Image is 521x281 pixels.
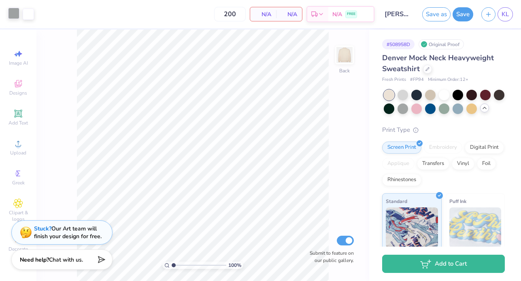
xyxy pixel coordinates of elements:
[382,125,505,135] div: Print Type
[34,225,51,232] strong: Stuck?
[10,150,26,156] span: Upload
[255,10,271,19] span: N/A
[382,53,494,74] span: Denver Mock Neck Heavyweight Sweatshirt
[382,76,406,83] span: Fresh Prints
[9,90,27,96] span: Designs
[422,7,451,21] button: Save as
[379,6,418,22] input: Untitled Design
[382,142,421,154] div: Screen Print
[452,158,474,170] div: Vinyl
[428,76,468,83] span: Minimum Order: 12 +
[386,207,438,248] img: Standard
[417,158,449,170] div: Transfers
[9,60,28,66] span: Image AI
[34,225,102,240] div: Our Art team will finish your design for free.
[12,180,25,186] span: Greek
[502,10,509,19] span: KL
[419,39,464,49] div: Original Proof
[347,11,355,17] span: FREE
[477,158,496,170] div: Foil
[20,256,49,264] strong: Need help?
[386,197,407,205] span: Standard
[382,255,505,273] button: Add to Cart
[449,207,502,248] img: Puff Ink
[339,67,350,74] div: Back
[9,246,28,252] span: Decorate
[424,142,462,154] div: Embroidery
[498,7,513,21] a: KL
[9,120,28,126] span: Add Text
[228,262,241,269] span: 100 %
[410,76,424,83] span: # FP94
[49,256,83,264] span: Chat with us.
[449,197,466,205] span: Puff Ink
[382,158,415,170] div: Applique
[336,47,353,63] img: Back
[214,7,246,21] input: – –
[332,10,342,19] span: N/A
[465,142,504,154] div: Digital Print
[382,174,421,186] div: Rhinestones
[305,249,354,264] label: Submit to feature on our public gallery.
[4,209,32,222] span: Clipart & logos
[382,39,415,49] div: # 508958D
[281,10,297,19] span: N/A
[453,7,473,21] button: Save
